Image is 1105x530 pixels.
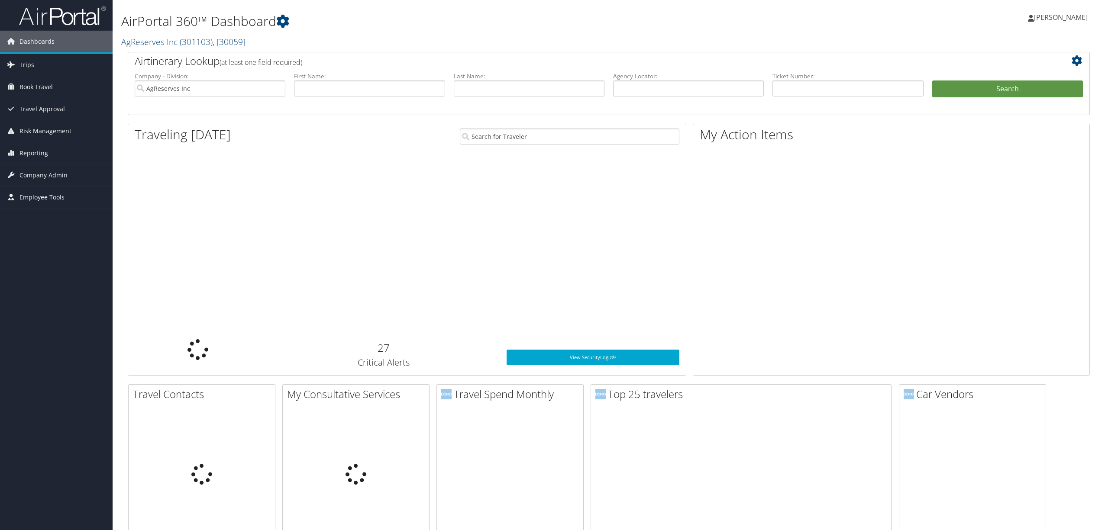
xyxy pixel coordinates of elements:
h1: My Action Items [693,125,1089,144]
h1: Traveling [DATE] [135,125,231,144]
span: Employee Tools [19,186,65,208]
span: , [ 30059 ] [213,36,246,48]
img: domo-logo.png [904,389,914,399]
span: Company Admin [19,164,68,186]
span: Risk Management [19,120,71,142]
h2: 27 [274,340,494,355]
span: ( 301103 ) [180,36,213,48]
span: (at least one field required) [220,58,302,67]
h2: Travel Contacts [133,387,275,402]
label: Ticket Number: [772,72,923,80]
label: First Name: [294,72,445,80]
span: [PERSON_NAME] [1034,13,1088,22]
img: domo-logo.png [441,389,452,399]
span: Dashboards [19,31,55,52]
input: Search for Traveler [460,128,679,145]
h2: Airtinerary Lookup [135,54,1003,68]
h2: Travel Spend Monthly [441,387,583,402]
span: Reporting [19,142,48,164]
a: View SecurityLogic® [507,350,679,365]
button: Search [932,80,1083,98]
a: [PERSON_NAME] [1028,4,1096,30]
span: Travel Approval [19,98,65,120]
span: Book Travel [19,76,53,98]
label: Company - Division: [135,72,285,80]
a: AgReserves Inc [121,36,246,48]
img: airportal-logo.png [19,6,106,26]
label: Agency Locator: [613,72,764,80]
h2: Top 25 travelers [595,387,891,402]
label: Last Name: [454,72,604,80]
span: Trips [19,54,34,76]
h1: AirPortal 360™ Dashboard [121,12,771,30]
h3: Critical Alerts [274,357,494,369]
h2: Car Vendors [904,387,1046,402]
img: domo-logo.png [595,389,606,399]
h2: My Consultative Services [287,387,429,402]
